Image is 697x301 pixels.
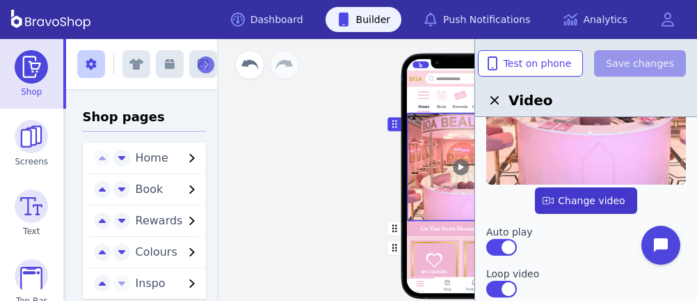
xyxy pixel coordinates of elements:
span: Rewards [136,214,183,227]
button: Test on phone [478,50,584,77]
div: Book [437,105,446,109]
div: Notifations [465,287,483,292]
button: Change video [535,187,636,214]
span: Screens [15,156,49,167]
button: Inspo [130,275,207,292]
a: Dashboard [220,7,314,32]
button: Get Your Secret Discount Code Here [406,221,515,236]
span: Book [136,183,163,196]
h3: Shop pages [83,107,207,132]
span: Colours [136,245,177,258]
button: Colours [130,244,207,261]
div: Shop [443,287,451,292]
button: Rewards [130,213,207,229]
span: Test on phone [490,56,572,70]
div: Rewards [453,105,468,109]
a: Analytics [552,7,639,32]
span: Change video [547,194,625,208]
span: Text [23,226,40,237]
span: Shop [21,86,42,98]
div: Home [418,105,429,109]
span: Home [136,151,168,164]
h2: Video [486,91,686,110]
div: Home [416,289,424,293]
span: Inspo [136,277,166,290]
label: Loop video [486,267,686,281]
a: Builder [326,7,402,32]
button: Home [130,150,207,167]
img: BravoShop [11,10,90,29]
button: Book [130,181,207,198]
a: Push Notifications [412,7,541,32]
span: Save changes [606,56,674,70]
label: Auto play [486,225,686,239]
button: Save changes [594,50,686,77]
div: Colours [472,105,486,109]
